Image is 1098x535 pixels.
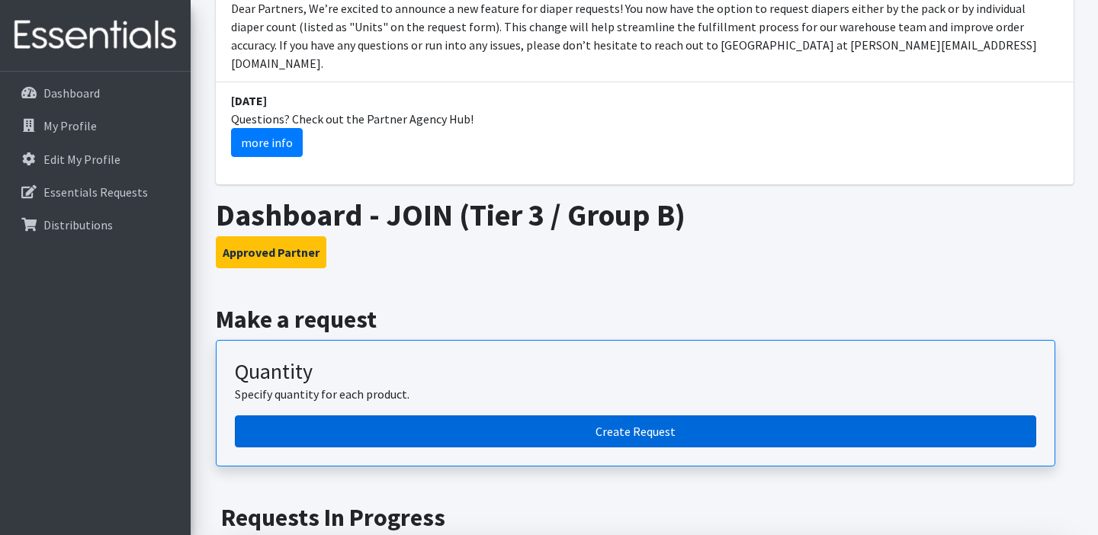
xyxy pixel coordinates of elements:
[43,85,100,101] p: Dashboard
[216,82,1074,166] li: Questions? Check out the Partner Agency Hub!
[235,359,1036,385] h3: Quantity
[235,385,1036,403] p: Specify quantity for each product.
[43,217,113,232] p: Distributions
[6,210,185,240] a: Distributions
[43,118,97,133] p: My Profile
[6,10,185,61] img: HumanEssentials
[6,144,185,175] a: Edit My Profile
[6,111,185,141] a: My Profile
[6,177,185,207] a: Essentials Requests
[231,128,303,157] a: more info
[235,415,1036,447] a: Create a request by quantity
[216,197,1074,233] h1: Dashboard - JOIN (Tier 3 / Group B)
[221,503,1067,532] h2: Requests In Progress
[43,152,120,167] p: Edit My Profile
[216,236,326,268] button: Approved Partner
[6,78,185,108] a: Dashboard
[231,93,267,108] strong: [DATE]
[43,184,148,200] p: Essentials Requests
[216,305,1074,334] h2: Make a request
